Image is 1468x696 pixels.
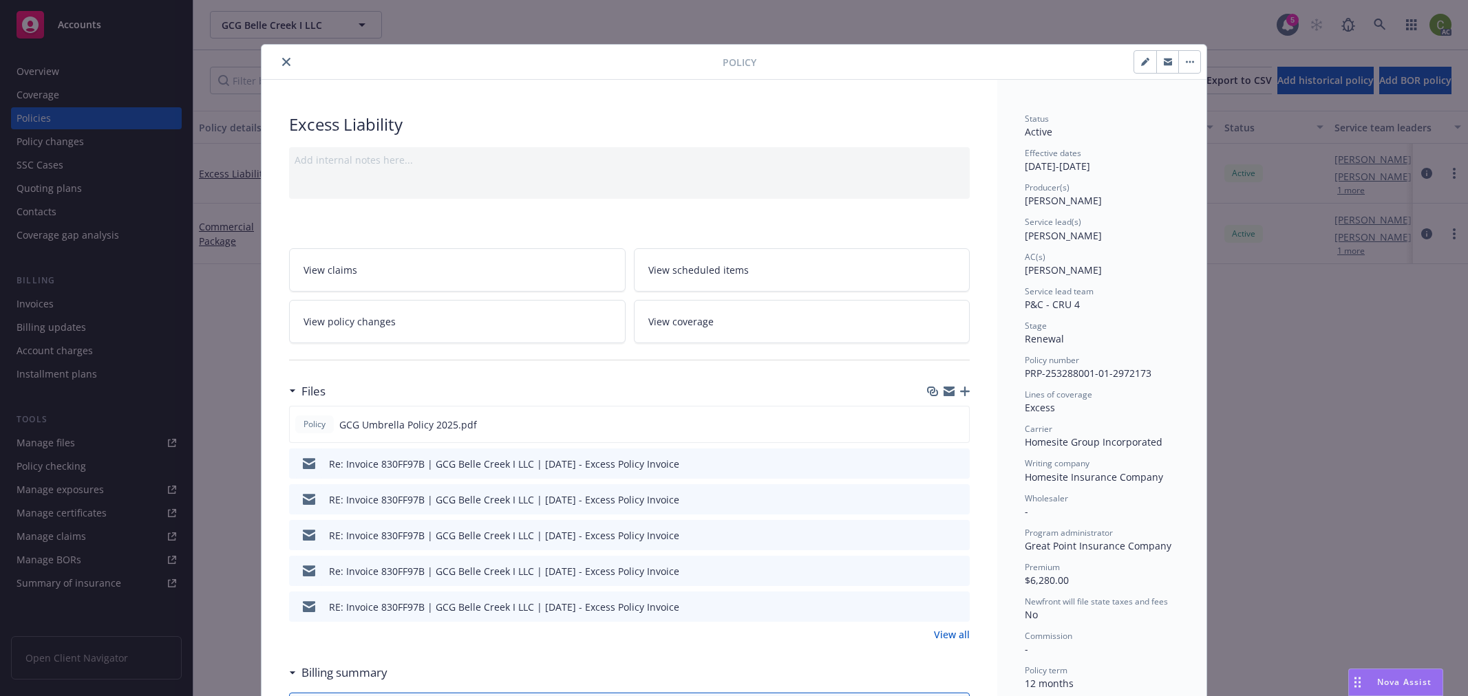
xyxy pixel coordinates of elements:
[1025,470,1163,483] span: Homesite Insurance Company
[1025,182,1070,193] span: Producer(s)
[1025,320,1047,331] span: Stage
[289,382,326,400] div: Files
[329,492,679,507] div: RE: Invoice 830FF97B | GCG Belle Creek I LLC | [DATE] - Excess Policy Invoice
[289,300,626,343] a: View policy changes
[952,528,964,543] button: preview file
[930,600,941,614] button: download file
[1025,435,1162,448] span: Homesite Group Incorporated
[1025,539,1171,552] span: Great Point Insurance Company
[304,314,396,329] span: View policy changes
[634,300,970,343] a: View coverage
[1025,285,1094,297] span: Service lead team
[1025,400,1179,415] div: Excess
[329,528,679,543] div: RE: Invoice 830FF97B | GCG Belle Creek I LLC | [DATE] - Excess Policy Invoice
[930,564,941,578] button: download file
[930,457,941,471] button: download file
[1348,668,1443,696] button: Nova Assist
[1025,298,1080,311] span: P&C - CRU 4
[1025,229,1102,242] span: [PERSON_NAME]
[930,492,941,507] button: download file
[1025,630,1072,642] span: Commission
[952,564,964,578] button: preview file
[951,417,964,432] button: preview file
[1025,389,1092,400] span: Lines of coverage
[1025,251,1045,263] span: AC(s)
[1025,216,1081,228] span: Service lead(s)
[301,418,328,431] span: Policy
[1025,642,1028,655] span: -
[289,248,626,292] a: View claims
[1377,676,1432,688] span: Nova Assist
[1025,113,1049,124] span: Status
[304,263,357,277] span: View claims
[289,664,387,682] div: Billing summary
[952,457,964,471] button: preview file
[1025,147,1081,159] span: Effective dates
[930,528,941,543] button: download file
[1025,677,1074,690] span: 12 months
[1025,505,1028,518] span: -
[1025,354,1079,366] span: Policy number
[634,248,970,292] a: View scheduled items
[295,153,964,167] div: Add internal notes here...
[1025,125,1052,138] span: Active
[1025,492,1068,504] span: Wholesaler
[1025,608,1038,621] span: No
[952,600,964,614] button: preview file
[934,627,970,642] a: View all
[339,417,477,432] span: GCG Umbrella Policy 2025.pdf
[1349,669,1366,695] div: Drag to move
[1025,457,1089,469] span: Writing company
[1025,574,1069,587] span: $6,280.00
[648,314,714,329] span: View coverage
[1025,596,1168,607] span: Newfront will file state taxes and fees
[952,492,964,507] button: preview file
[301,664,387,682] h3: Billing summary
[329,600,679,614] div: RE: Invoice 830FF97B | GCG Belle Creek I LLC | [DATE] - Excess Policy Invoice
[723,55,756,69] span: Policy
[329,457,679,471] div: Re: Invoice 830FF97B | GCG Belle Creek I LLC | [DATE] - Excess Policy Invoice
[1025,367,1151,380] span: PRP-253288001-01-2972173
[278,54,295,70] button: close
[1025,527,1113,539] span: Program administrator
[1025,561,1060,573] span: Premium
[929,417,940,432] button: download file
[329,564,679,578] div: Re: Invoice 830FF97B | GCG Belle Creek I LLC | [DATE] - Excess Policy Invoice
[289,113,970,136] div: Excess Liability
[648,263,749,277] span: View scheduled items
[1025,664,1067,676] span: Policy term
[1025,423,1052,435] span: Carrier
[1025,263,1102,276] span: [PERSON_NAME]
[1025,332,1064,345] span: Renewal
[1025,194,1102,207] span: [PERSON_NAME]
[1025,147,1179,173] div: [DATE] - [DATE]
[301,382,326,400] h3: Files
